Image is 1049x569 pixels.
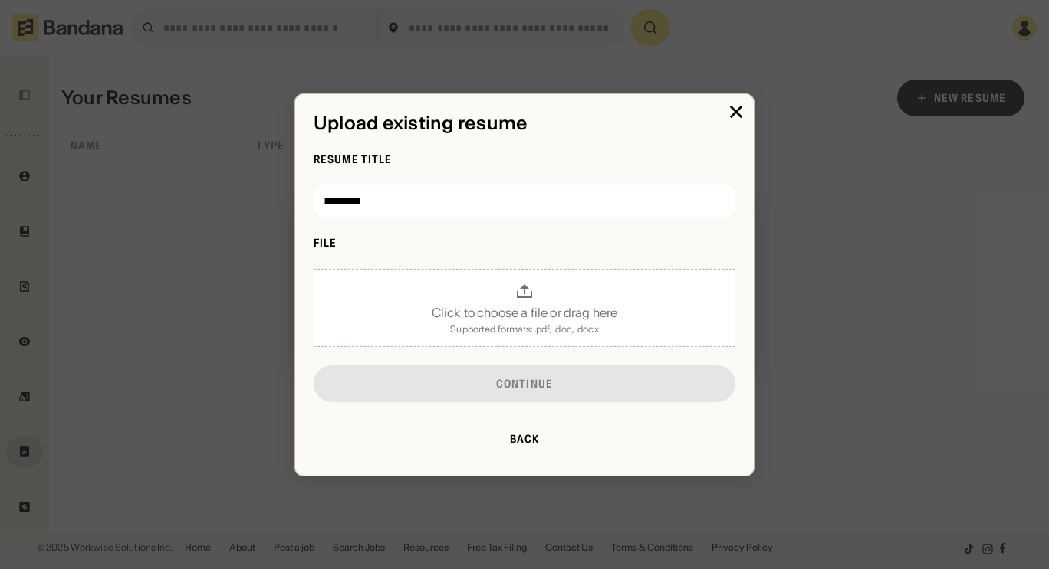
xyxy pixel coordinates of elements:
[510,433,539,444] div: Back
[314,112,735,134] div: Upload existing resume
[432,306,618,319] div: Click to choose a file or drag here
[314,236,735,250] div: File
[314,152,735,166] div: Resume Title
[496,378,553,389] div: Continue
[450,325,598,334] div: Supported formats: .pdf, .doc, .docx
